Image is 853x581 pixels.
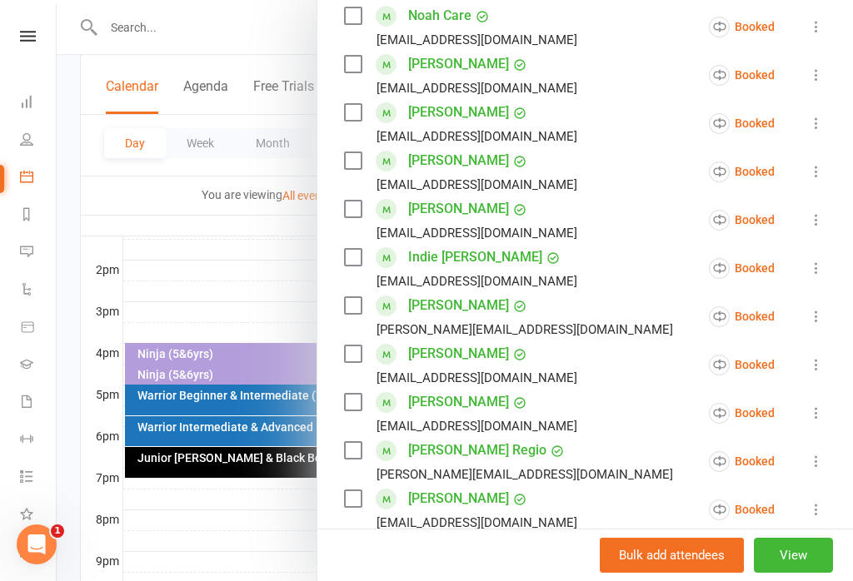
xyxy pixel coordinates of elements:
a: Reports [20,197,57,235]
iframe: Intercom live chat [17,524,57,564]
div: [EMAIL_ADDRESS][DOMAIN_NAME] [377,77,577,99]
a: [PERSON_NAME] [408,51,509,77]
div: [PERSON_NAME][EMAIL_ADDRESS][DOMAIN_NAME] [377,319,673,340]
a: Dashboard [20,85,57,122]
a: [PERSON_NAME] [408,485,509,512]
div: [EMAIL_ADDRESS][DOMAIN_NAME] [377,512,577,534]
a: Product Sales [20,310,57,347]
div: Booked [709,258,775,279]
div: [EMAIL_ADDRESS][DOMAIN_NAME] [377,174,577,196]
a: [PERSON_NAME] [408,340,509,367]
div: Booked [709,161,775,182]
div: [PERSON_NAME][EMAIL_ADDRESS][DOMAIN_NAME] [377,464,673,485]
a: Indie [PERSON_NAME] [408,244,542,271]
div: Booked [709,113,775,134]
div: [EMAIL_ADDRESS][DOMAIN_NAME] [377,367,577,389]
a: [PERSON_NAME] [408,147,509,174]
div: Booked [709,65,775,86]
a: [PERSON_NAME] [408,196,509,222]
a: [PERSON_NAME] Regio [408,437,546,464]
div: Booked [709,306,775,327]
div: Booked [709,499,775,520]
div: Booked [709,210,775,231]
div: Booked [709,17,775,37]
a: Calendar [20,160,57,197]
a: [PERSON_NAME] [408,292,509,319]
a: Noah Care [408,2,471,29]
div: [EMAIL_ADDRESS][DOMAIN_NAME] [377,415,577,437]
div: Booked [709,403,775,424]
button: View [754,538,833,573]
div: [EMAIL_ADDRESS][DOMAIN_NAME] [377,271,577,292]
a: People [20,122,57,160]
button: Bulk add attendees [600,538,744,573]
a: What's New [20,497,57,534]
span: 1 [51,524,64,538]
div: [EMAIL_ADDRESS][DOMAIN_NAME] [377,29,577,51]
a: [PERSON_NAME] [408,389,509,415]
div: Booked [709,451,775,472]
a: [PERSON_NAME] [408,99,509,126]
div: [EMAIL_ADDRESS][DOMAIN_NAME] [377,126,577,147]
div: Booked [709,355,775,375]
div: [EMAIL_ADDRESS][DOMAIN_NAME] [377,222,577,244]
